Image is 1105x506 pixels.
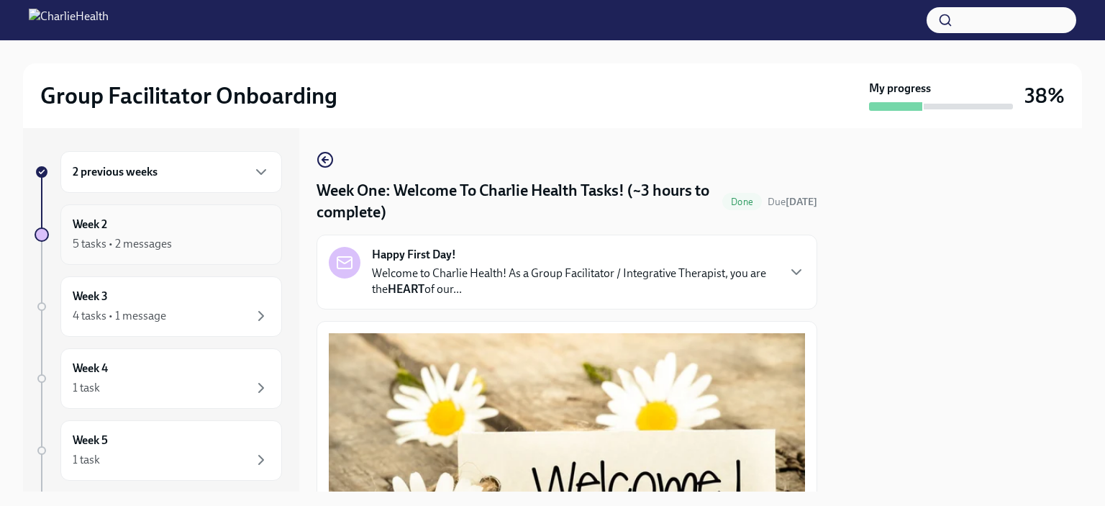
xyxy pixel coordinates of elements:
[372,247,456,263] strong: Happy First Day!
[60,151,282,193] div: 2 previous weeks
[73,164,158,180] h6: 2 previous weeks
[73,236,172,252] div: 5 tasks • 2 messages
[73,452,100,468] div: 1 task
[372,266,776,297] p: Welcome to Charlie Health! As a Group Facilitator / Integrative Therapist, you are the of our...
[388,282,424,296] strong: HEART
[35,204,282,265] a: Week 25 tasks • 2 messages
[768,195,817,209] span: September 22nd, 2025 09:00
[1024,83,1065,109] h3: 38%
[73,289,108,304] h6: Week 3
[73,433,108,448] h6: Week 5
[73,308,166,324] div: 4 tasks • 1 message
[768,196,817,208] span: Due
[29,9,109,32] img: CharlieHealth
[73,380,100,396] div: 1 task
[73,361,108,376] h6: Week 4
[73,217,107,232] h6: Week 2
[35,420,282,481] a: Week 51 task
[786,196,817,208] strong: [DATE]
[35,348,282,409] a: Week 41 task
[869,81,931,96] strong: My progress
[40,81,337,110] h2: Group Facilitator Onboarding
[35,276,282,337] a: Week 34 tasks • 1 message
[317,180,717,223] h4: Week One: Welcome To Charlie Health Tasks! (~3 hours to complete)
[722,196,762,207] span: Done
